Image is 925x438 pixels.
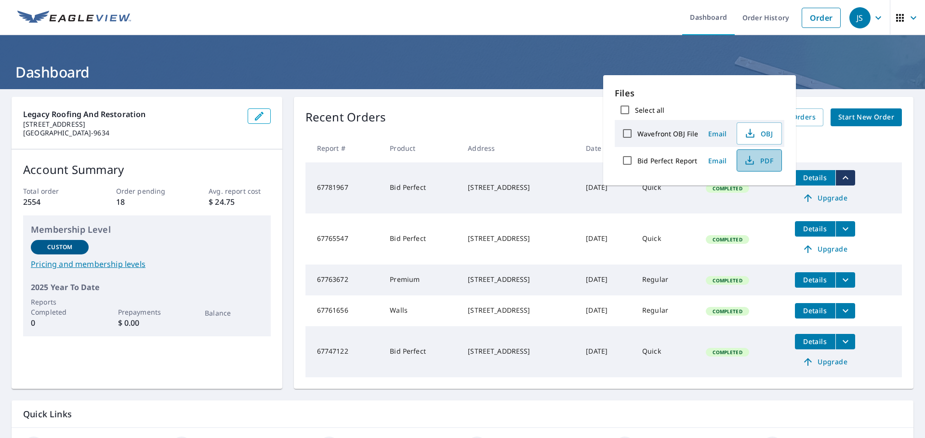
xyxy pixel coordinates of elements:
div: [STREET_ADDRESS] [468,275,570,284]
span: Email [706,129,729,138]
a: Upgrade [795,241,855,257]
div: [STREET_ADDRESS] [468,234,570,243]
a: Start New Order [831,108,902,126]
p: Recent Orders [305,108,386,126]
p: 18 [116,196,178,208]
th: Product [382,134,460,162]
p: Quick Links [23,408,902,420]
p: $ 24.75 [209,196,270,208]
td: 67781967 [305,162,383,213]
td: [DATE] [578,295,634,326]
td: Regular [634,295,698,326]
td: Quick [634,326,698,377]
p: 2554 [23,196,85,208]
span: PDF [743,155,774,166]
p: Reports Completed [31,297,89,317]
th: Report # [305,134,383,162]
td: [DATE] [578,213,634,265]
div: [STREET_ADDRESS] [468,183,570,192]
div: [STREET_ADDRESS] [468,346,570,356]
p: Prepayments [118,307,176,317]
p: Balance [205,308,263,318]
td: Quick [634,213,698,265]
p: 2025 Year To Date [31,281,263,293]
span: Details [801,224,830,233]
p: [STREET_ADDRESS] [23,120,240,129]
td: 67761656 [305,295,383,326]
td: 67765547 [305,213,383,265]
div: [STREET_ADDRESS] [468,305,570,315]
a: Upgrade [795,354,855,370]
button: filesDropdownBtn-67747122 [835,334,855,349]
label: Wavefront OBJ File [637,129,698,138]
span: Details [801,306,830,315]
span: OBJ [743,128,774,139]
button: filesDropdownBtn-67781967 [835,170,855,186]
span: Completed [707,277,748,284]
label: Select all [635,106,664,115]
a: Upgrade [795,190,855,206]
button: detailsBtn-67781967 [795,170,835,186]
p: Legacy Roofing and Restoration [23,108,240,120]
span: Completed [707,185,748,192]
button: detailsBtn-67761656 [795,303,835,319]
span: Completed [707,349,748,356]
button: filesDropdownBtn-67763672 [835,272,855,288]
span: Start New Order [838,111,894,123]
td: Quick [634,162,698,213]
td: 67747122 [305,326,383,377]
td: [DATE] [578,162,634,213]
th: Address [460,134,578,162]
p: $ 0.00 [118,317,176,329]
p: Order pending [116,186,178,196]
td: Regular [634,265,698,295]
button: Email [702,126,733,141]
a: Order [802,8,841,28]
td: Bid Perfect [382,162,460,213]
button: Email [702,153,733,168]
label: Bid Perfect Report [637,156,697,165]
td: 67763672 [305,265,383,295]
p: 0 [31,317,89,329]
td: [DATE] [578,326,634,377]
th: Date [578,134,634,162]
span: Details [801,275,830,284]
button: detailsBtn-67765547 [795,221,835,237]
a: Pricing and membership levels [31,258,263,270]
button: OBJ [737,122,782,145]
span: Upgrade [801,356,849,368]
p: Total order [23,186,85,196]
span: Upgrade [801,243,849,255]
img: EV Logo [17,11,131,25]
p: [GEOGRAPHIC_DATA]-9634 [23,129,240,137]
button: detailsBtn-67747122 [795,334,835,349]
p: Account Summary [23,161,271,178]
td: Walls [382,295,460,326]
p: Files [615,87,784,100]
td: [DATE] [578,265,634,295]
button: filesDropdownBtn-67761656 [835,303,855,319]
button: detailsBtn-67763672 [795,272,835,288]
td: Bid Perfect [382,213,460,265]
td: Premium [382,265,460,295]
span: Upgrade [801,192,849,204]
h1: Dashboard [12,62,913,82]
span: Completed [707,236,748,243]
button: filesDropdownBtn-67765547 [835,221,855,237]
span: Completed [707,308,748,315]
p: Membership Level [31,223,263,236]
p: Custom [47,243,72,252]
td: Bid Perfect [382,326,460,377]
div: JS [849,7,871,28]
span: Email [706,156,729,165]
p: Avg. report cost [209,186,270,196]
span: Details [801,337,830,346]
span: Details [801,173,830,182]
button: PDF [737,149,782,172]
